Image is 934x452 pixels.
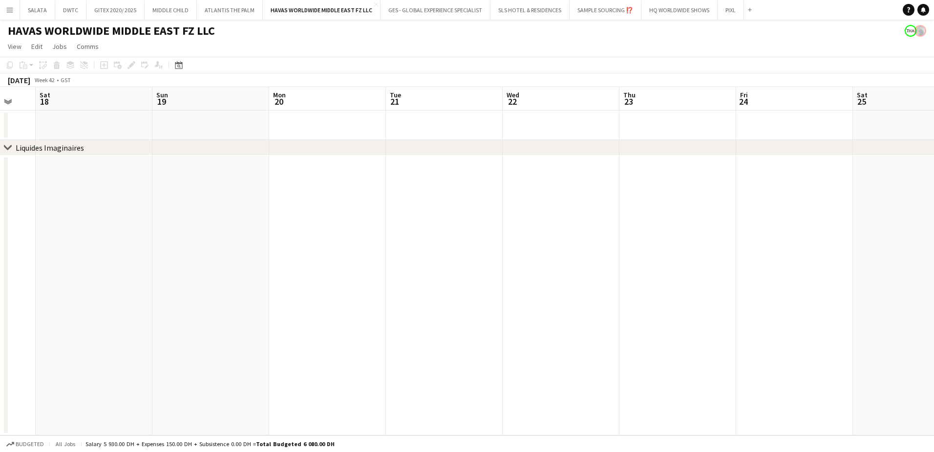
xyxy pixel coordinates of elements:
div: Salary 5 930.00 DH + Expenses 150.00 DH + Subsistence 0.00 DH = [85,440,335,448]
a: Edit [27,40,46,53]
button: GITEX 2020/ 2025 [86,0,145,20]
a: Comms [73,40,103,53]
button: HAVAS WORLDWIDE MIDDLE EAST FZ LLC [263,0,381,20]
button: SLS HOTEL & RESIDENCES [490,0,570,20]
button: SAMPLE SOURCING ⁉️ [570,0,641,20]
span: Comms [77,42,99,51]
app-user-avatar: THA_Sales Team [905,25,916,37]
a: Jobs [48,40,71,53]
span: View [8,42,21,51]
button: DWTC [55,0,86,20]
button: Budgeted [5,439,45,450]
button: SALATA [20,0,55,20]
span: Budgeted [16,441,44,448]
span: Week 42 [32,76,57,84]
app-user-avatar: Mohamed Arafa [914,25,926,37]
button: HQ WORLDWIDE SHOWS [641,0,718,20]
div: [DATE] [8,75,30,85]
span: Jobs [52,42,67,51]
button: ATLANTIS THE PALM [197,0,263,20]
div: GST [61,76,71,84]
button: PIXL [718,0,744,20]
button: MIDDLE CHILD [145,0,197,20]
button: GES - GLOBAL EXPERIENCE SPECIALIST [381,0,490,20]
a: View [4,40,25,53]
div: Liquides Imaginaires [16,143,84,153]
span: Total Budgeted 6 080.00 DH [256,440,335,448]
h1: HAVAS WORLDWIDE MIDDLE EAST FZ LLC [8,23,215,38]
span: Edit [31,42,42,51]
span: All jobs [54,440,77,448]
